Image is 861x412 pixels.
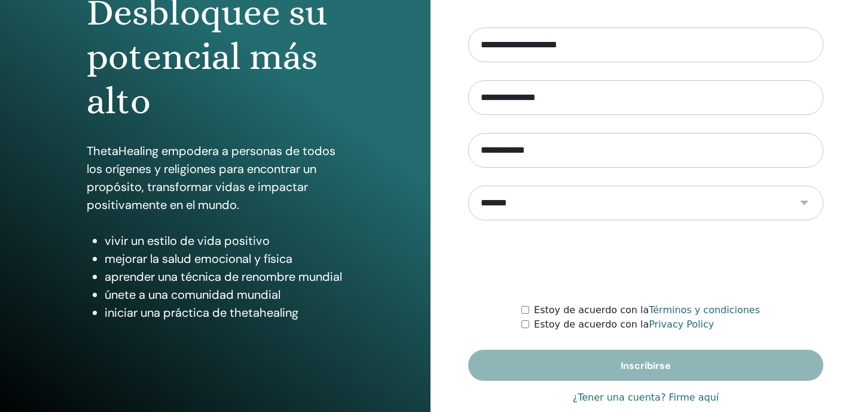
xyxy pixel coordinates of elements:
a: Privacy Policy [649,319,714,330]
li: aprender una técnica de renombre mundial [105,268,344,286]
li: vivir un estilo de vida positivo [105,232,344,250]
label: Estoy de acuerdo con la [534,317,714,332]
iframe: reCAPTCHA [555,238,737,285]
p: ThetaHealing empodera a personas de todos los orígenes y religiones para encontrar un propósito, ... [87,142,344,214]
li: mejorar la salud emocional y física [105,250,344,268]
li: iniciar una práctica de thetahealing [105,304,344,322]
li: únete a una comunidad mundial [105,286,344,304]
label: Estoy de acuerdo con la [534,303,760,317]
a: Términos y condiciones [649,304,760,316]
a: ¿Tener una cuenta? Firme aquí [573,390,719,405]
